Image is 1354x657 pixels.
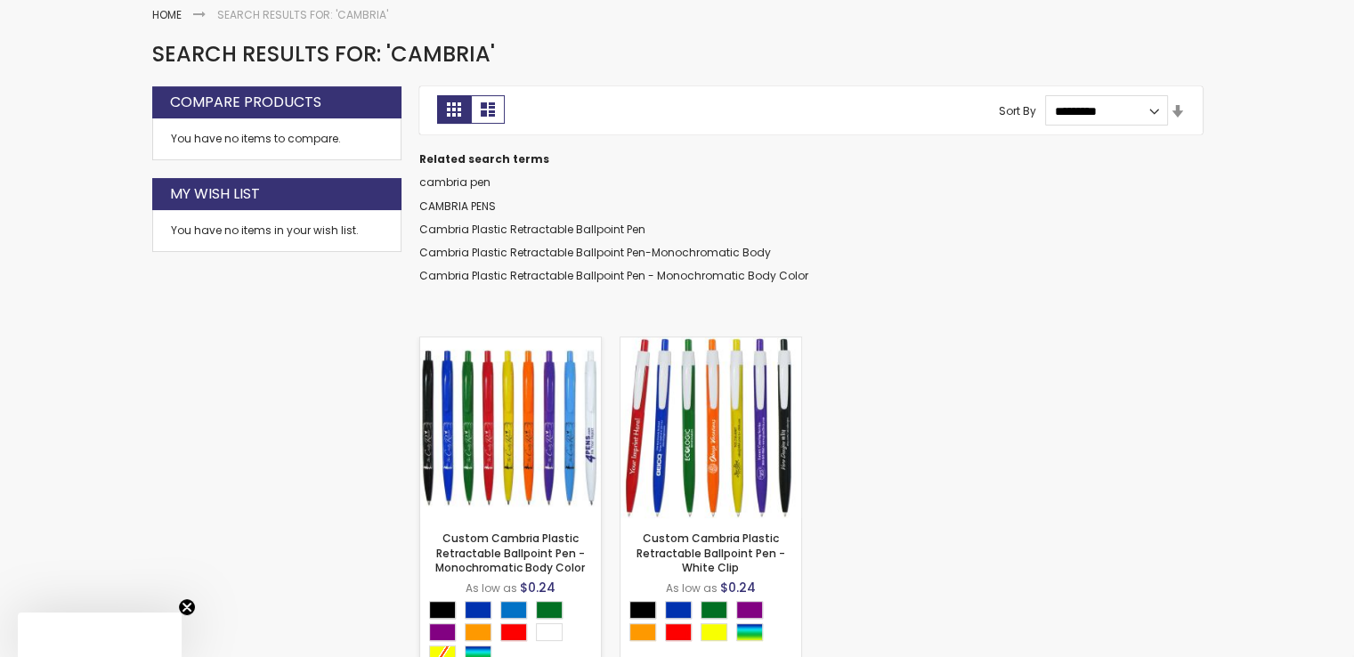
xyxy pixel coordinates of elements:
[178,598,196,616] button: Close teaser
[171,223,383,238] div: You have no items in your wish list.
[620,337,801,352] a: Custom Cambria Plastic Retractable Ballpoint Pen - White Clip
[500,623,527,641] div: Red
[419,199,496,214] a: CAMBRIA PENS
[500,601,527,619] div: Blue Light
[419,245,771,260] a: Cambria Plastic Retractable Ballpoint Pen-Monochromatic Body
[636,531,785,574] a: Custom Cambria Plastic Retractable Ballpoint Pen - White Clip
[152,118,401,160] div: You have no items to compare.
[435,531,585,574] a: Custom Cambria Plastic Retractable Ballpoint Pen - Monochromatic Body Color
[665,601,692,619] div: Blue
[170,93,321,112] strong: Compare Products
[170,184,260,204] strong: My Wish List
[419,152,1203,166] dt: Related search terms
[665,623,692,641] div: Red
[429,601,456,619] div: Black
[999,103,1036,118] label: Sort By
[466,580,517,596] span: As low as
[536,623,563,641] div: White
[419,174,491,190] a: cambria pen
[701,623,727,641] div: Yellow
[152,39,495,69] span: Search results for: 'cambria'
[666,580,718,596] span: As low as
[18,612,182,657] div: Close teaser
[629,601,801,645] div: Select A Color
[465,623,491,641] div: Orange
[420,337,601,352] a: Custom Cambria Plastic Retractable Ballpoint Pen - Monochromatic Body Color
[629,601,656,619] div: Black
[701,601,727,619] div: Green
[465,601,491,619] div: Blue
[217,7,388,22] strong: Search results for: 'cambria'
[536,601,563,619] div: Green
[720,579,756,596] span: $0.24
[736,601,763,619] div: Purple
[152,7,182,22] a: Home
[736,623,763,641] div: Assorted
[437,95,471,124] strong: Grid
[420,337,601,518] img: Custom Cambria Plastic Retractable Ballpoint Pen - Monochromatic Body Color
[419,222,645,237] a: Cambria Plastic Retractable Ballpoint Pen
[520,579,555,596] span: $0.24
[629,623,656,641] div: Orange
[429,623,456,641] div: Purple
[419,268,808,283] a: Cambria Plastic Retractable Ballpoint Pen - Monochromatic Body Color
[620,337,801,518] img: Custom Cambria Plastic Retractable Ballpoint Pen - White Clip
